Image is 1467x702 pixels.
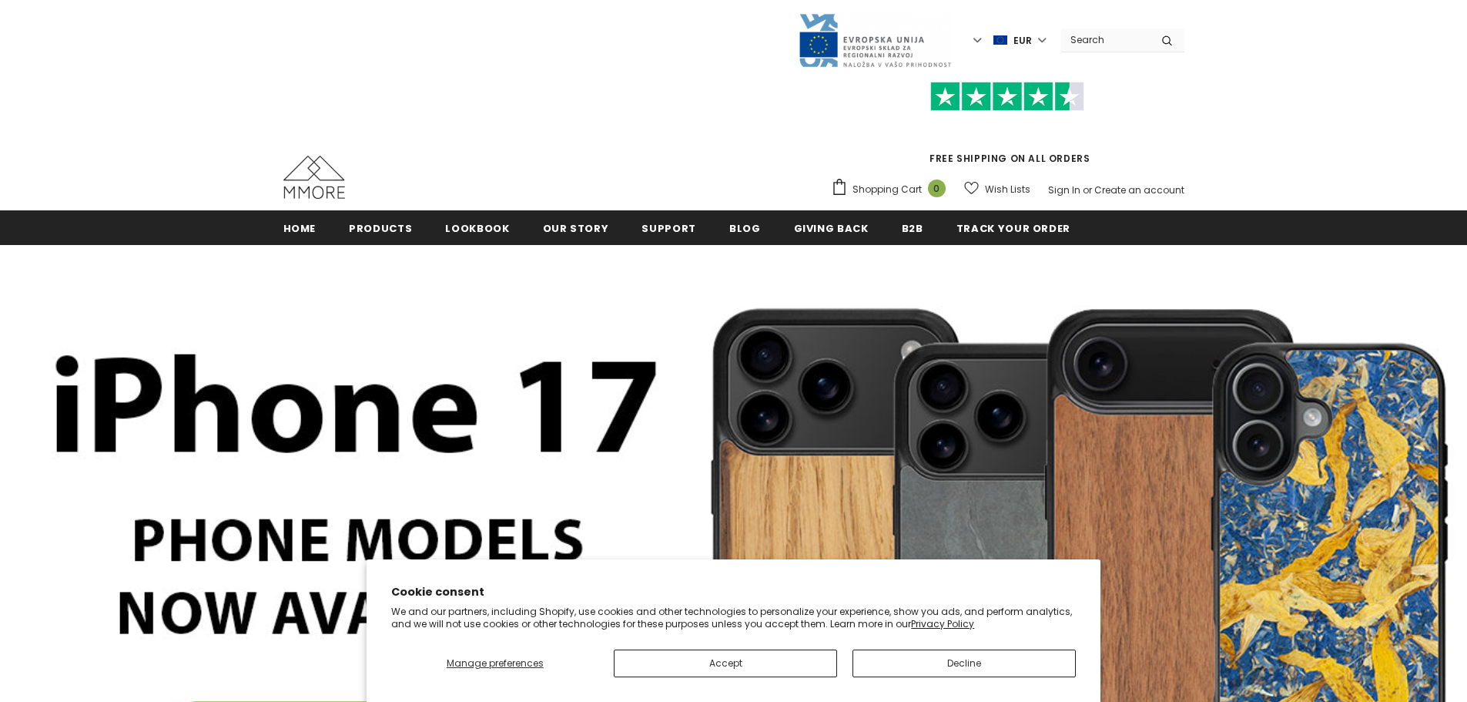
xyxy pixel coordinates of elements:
span: Manage preferences [447,657,544,670]
span: Shopping Cart [852,182,922,197]
span: EUR [1013,33,1032,49]
img: MMORE Cases [283,156,345,199]
a: Sign In [1048,183,1080,196]
a: Our Story [543,210,609,245]
span: Home [283,221,317,236]
span: Wish Lists [985,182,1030,197]
p: We and our partners, including Shopify, use cookies and other technologies to personalize your ex... [391,606,1076,630]
img: Javni Razpis [798,12,952,69]
span: or [1083,183,1092,196]
span: Lookbook [445,221,509,236]
iframe: Customer reviews powered by Trustpilot [831,111,1184,151]
a: Home [283,210,317,245]
a: Javni Razpis [798,33,952,46]
a: Wish Lists [964,176,1030,203]
a: Track your order [956,210,1070,245]
span: B2B [902,221,923,236]
input: Search Site [1061,29,1150,51]
a: Lookbook [445,210,509,245]
h2: Cookie consent [391,584,1076,600]
img: Trust Pilot Stars [930,82,1084,112]
span: 0 [928,180,946,197]
a: Blog [729,210,761,245]
span: support [641,221,696,236]
span: Our Story [543,221,609,236]
a: Shopping Cart 0 [831,178,953,201]
a: Products [349,210,412,245]
a: Create an account [1094,183,1184,196]
button: Decline [852,650,1076,677]
a: B2B [902,210,923,245]
a: Giving back [794,210,869,245]
span: Products [349,221,412,236]
span: Track your order [956,221,1070,236]
span: FREE SHIPPING ON ALL ORDERS [831,89,1184,165]
a: support [641,210,696,245]
button: Manage preferences [391,650,598,677]
a: Privacy Policy [911,617,974,630]
button: Accept [614,650,837,677]
span: Giving back [794,221,869,236]
span: Blog [729,221,761,236]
